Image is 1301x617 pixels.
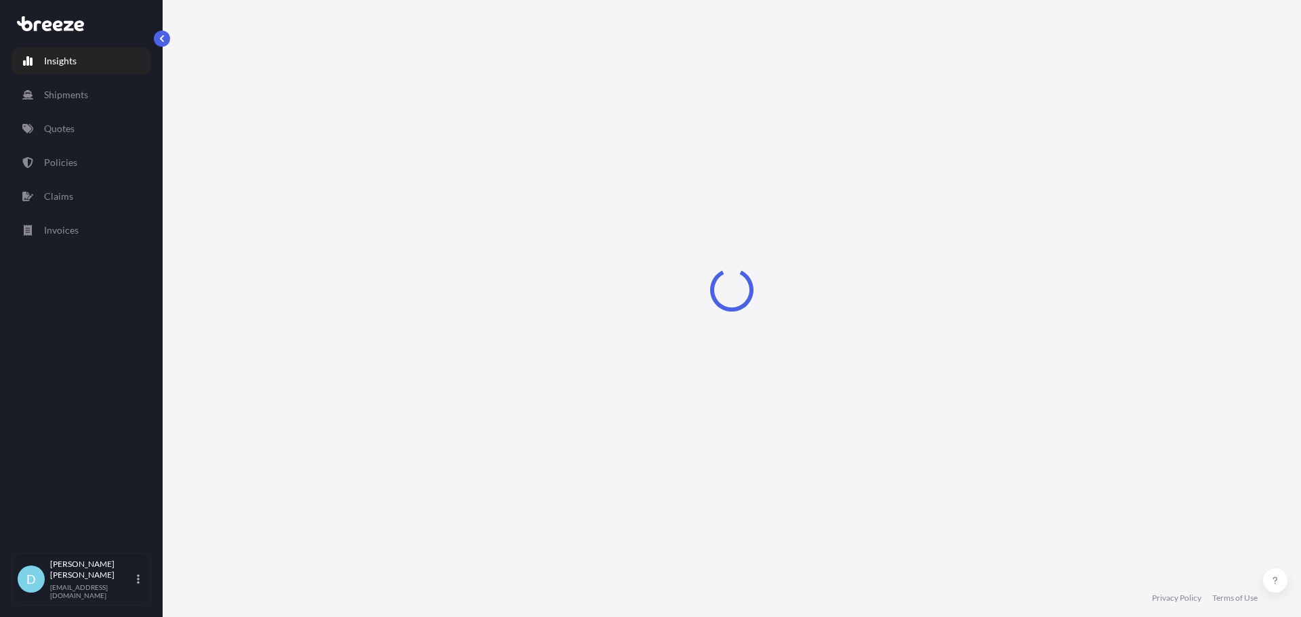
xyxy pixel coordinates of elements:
p: Quotes [44,122,75,135]
a: Policies [12,149,151,176]
a: Invoices [12,217,151,244]
p: Insights [44,54,77,68]
p: [PERSON_NAME] [PERSON_NAME] [50,559,134,580]
p: Shipments [44,88,88,102]
span: D [26,572,36,586]
a: Claims [12,183,151,210]
a: Quotes [12,115,151,142]
p: [EMAIL_ADDRESS][DOMAIN_NAME] [50,583,134,599]
p: Invoices [44,224,79,237]
p: Claims [44,190,73,203]
a: Shipments [12,81,151,108]
a: Privacy Policy [1152,593,1201,603]
a: Insights [12,47,151,75]
a: Terms of Use [1212,593,1258,603]
p: Policies [44,156,77,169]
